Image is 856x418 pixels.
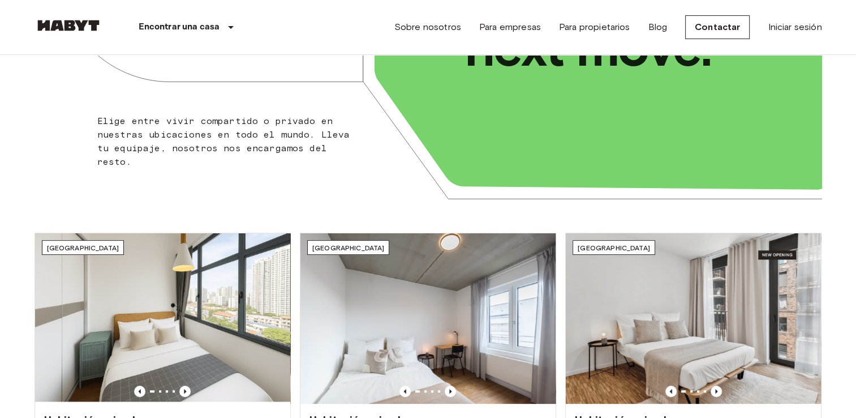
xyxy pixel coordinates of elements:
span: [GEOGRAPHIC_DATA] [578,244,650,252]
a: Blog [648,20,667,34]
img: Marketing picture of unit DE-04-037-026-03Q [300,233,556,404]
p: Elige entre vivir compartido o privado en nuestras ubicaciones en todo el mundo. Lleva tu equipaj... [97,114,357,169]
a: Contactar [685,15,750,39]
img: Habyt [35,20,102,31]
img: Marketing picture of unit SG-01-116-001-02 [35,233,290,404]
button: Previous image [665,386,677,397]
button: Previous image [179,386,191,397]
button: Previous image [399,386,411,397]
a: Para empresas [479,20,541,34]
span: [GEOGRAPHIC_DATA] [312,244,385,252]
button: Previous image [711,386,722,397]
button: Previous image [134,386,145,397]
p: Encontrar una casa [139,20,220,34]
button: Previous image [445,386,456,397]
img: Marketing picture of unit DE-01-489-505-002 [566,233,821,404]
a: Iniciar sesión [768,20,821,34]
a: Sobre nosotros [394,20,461,34]
span: [GEOGRAPHIC_DATA] [47,244,119,252]
a: Para propietarios [559,20,630,34]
